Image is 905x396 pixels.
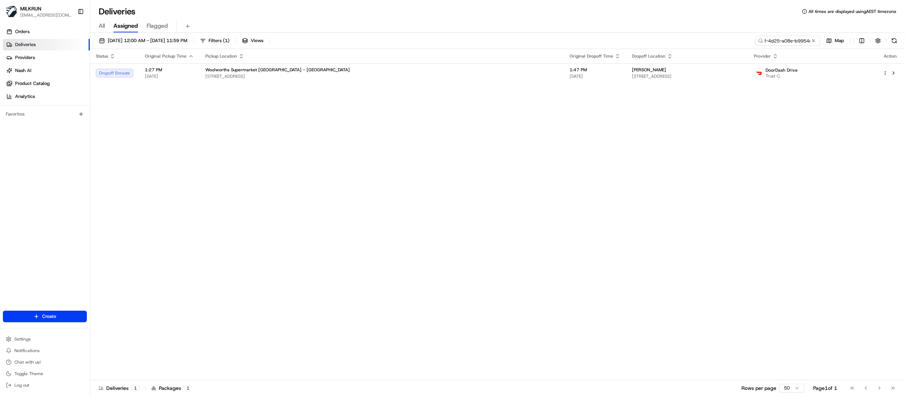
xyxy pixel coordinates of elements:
[14,336,31,342] span: Settings
[632,67,666,73] span: [PERSON_NAME]
[15,80,50,87] span: Product Catalog
[3,311,87,322] button: Create
[251,37,263,44] span: Views
[823,36,847,46] button: Map
[197,36,233,46] button: Filters(1)
[99,22,105,30] span: All
[15,41,36,48] span: Deliveries
[3,380,87,390] button: Log out
[145,67,194,73] span: 1:27 PM
[151,384,192,392] div: Packages
[14,348,40,354] span: Notifications
[205,67,350,73] span: Woolworths Supermarket [GEOGRAPHIC_DATA] - [GEOGRAPHIC_DATA]
[883,53,898,59] div: Action
[99,384,139,392] div: Deliveries
[15,93,35,100] span: Analytics
[835,37,844,44] span: Map
[15,67,31,74] span: Nash AI
[741,384,776,392] p: Rows per page
[3,91,90,102] a: Analytics
[3,3,75,20] button: MILKRUNMILKRUN[EMAIL_ADDRESS][DOMAIN_NAME]
[205,73,558,79] span: [STREET_ADDRESS]
[20,12,72,18] button: [EMAIL_ADDRESS][DOMAIN_NAME]
[570,73,620,79] span: [DATE]
[15,28,30,35] span: Orders
[3,52,90,63] a: Providers
[14,382,29,388] span: Log out
[209,37,229,44] span: Filters
[145,53,187,59] span: Original Pickup Time
[3,78,90,89] a: Product Catalog
[239,36,267,46] button: Views
[3,108,87,120] div: Favorites
[570,67,620,73] span: 1:47 PM
[766,67,798,73] span: DoorDash Drive
[570,53,613,59] span: Original Dropoff Time
[14,359,41,365] span: Chat with us!
[96,36,191,46] button: [DATE] 12:00 AM - [DATE] 11:59 PM
[205,53,237,59] span: Pickup Location
[3,334,87,344] button: Settings
[113,22,138,30] span: Assigned
[754,53,771,59] span: Provider
[42,313,56,320] span: Create
[99,6,135,17] h1: Deliveries
[3,39,90,50] a: Deliveries
[808,9,896,14] span: All times are displayed using AEST timezone
[889,36,899,46] button: Refresh
[754,68,764,78] img: doordash_logo_v2.png
[766,73,798,79] span: Trust C.
[632,53,665,59] span: Dropoff Location
[3,369,87,379] button: Toggle Theme
[20,5,41,12] button: MILKRUN
[223,37,229,44] span: ( 1 )
[632,73,743,79] span: [STREET_ADDRESS]
[3,346,87,356] button: Notifications
[96,53,108,59] span: Status
[15,54,35,61] span: Providers
[147,22,168,30] span: Flagged
[184,385,192,391] div: 1
[108,37,187,44] span: [DATE] 12:00 AM - [DATE] 11:59 PM
[131,385,139,391] div: 1
[14,371,43,377] span: Toggle Theme
[3,357,87,367] button: Chat with us!
[6,6,17,17] img: MILKRUN
[3,65,90,76] a: Nash AI
[755,36,820,46] input: Type to search
[3,26,90,37] a: Orders
[813,384,837,392] div: Page 1 of 1
[145,73,194,79] span: [DATE]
